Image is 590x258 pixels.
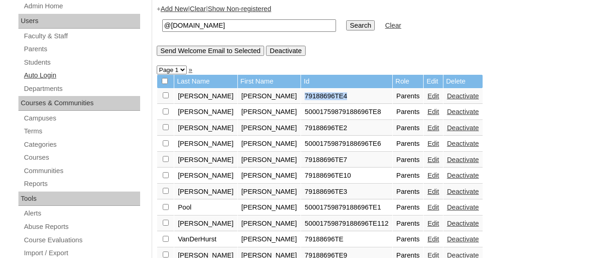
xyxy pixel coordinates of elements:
td: 79188696TE10 [301,168,392,184]
td: 79188696TE3 [301,184,392,200]
td: 79188696TE4 [301,89,392,104]
a: Edit [427,108,439,115]
a: Edit [427,220,439,227]
td: Parents [393,104,424,120]
a: Admin Home [23,0,140,12]
td: [PERSON_NAME] [238,200,301,216]
a: Categories [23,139,140,150]
a: Terms [23,126,140,137]
a: Reports [23,178,140,190]
td: Parents [393,120,424,136]
td: [PERSON_NAME] [174,120,237,136]
td: First Name [238,75,301,88]
a: Edit [427,92,439,100]
a: Deactivate [447,235,479,243]
a: Edit [427,235,439,243]
a: » [189,66,192,73]
a: Students [23,57,140,68]
a: Campuses [23,113,140,124]
td: [PERSON_NAME] [238,232,301,247]
td: [PERSON_NAME] [174,168,237,184]
div: Tools [18,192,140,206]
a: Edit [427,140,439,147]
input: Search [346,20,375,30]
a: Deactivate [447,220,479,227]
a: Clear [385,22,401,29]
td: Id [301,75,392,88]
td: Parents [393,184,424,200]
a: Deactivate [447,140,479,147]
td: 50001759879188696TE6 [301,136,392,152]
a: Edit [427,188,439,195]
td: 79188696TE2 [301,120,392,136]
a: Departments [23,83,140,95]
a: Deactivate [447,188,479,195]
td: VanDerHurst [174,232,237,247]
a: Parents [23,43,140,55]
div: Users [18,14,140,29]
td: Parents [393,168,424,184]
td: Parents [393,152,424,168]
td: Parents [393,136,424,152]
td: 50001759879188696TE112 [301,216,392,232]
input: Search [162,19,336,32]
td: Parents [393,232,424,247]
a: Edit [427,172,439,179]
a: Edit [427,204,439,211]
a: Add New [161,5,188,12]
a: Show Non-registered [208,5,271,12]
td: [PERSON_NAME] [238,216,301,232]
td: Pool [174,200,237,216]
td: [PERSON_NAME] [238,89,301,104]
div: + | | [157,4,581,55]
td: Parents [393,216,424,232]
td: Parents [393,89,424,104]
a: Deactivate [447,156,479,163]
a: Edit [427,124,439,132]
td: Edit [424,75,442,88]
td: [PERSON_NAME] [174,89,237,104]
td: 79188696TE7 [301,152,392,168]
a: Clear [190,5,206,12]
td: [PERSON_NAME] [174,104,237,120]
a: Deactivate [447,172,479,179]
td: [PERSON_NAME] [238,136,301,152]
input: Deactivate [266,46,305,56]
td: [PERSON_NAME] [174,136,237,152]
td: 79188696TE [301,232,392,247]
td: [PERSON_NAME] [174,152,237,168]
td: Role [393,75,424,88]
a: Faculty & Staff [23,30,140,42]
td: Last Name [174,75,237,88]
td: [PERSON_NAME] [238,152,301,168]
a: Deactivate [447,204,479,211]
a: Abuse Reports [23,221,140,233]
td: Delete [443,75,483,88]
a: Courses [23,152,140,163]
a: Communities [23,165,140,177]
td: [PERSON_NAME] [238,168,301,184]
div: Courses & Communities [18,96,140,111]
td: [PERSON_NAME] [174,216,237,232]
td: 50001759879188696TE8 [301,104,392,120]
td: [PERSON_NAME] [238,104,301,120]
a: Edit [427,156,439,163]
a: Auto Login [23,70,140,81]
a: Deactivate [447,124,479,132]
td: [PERSON_NAME] [174,184,237,200]
td: 50001759879188696TE1 [301,200,392,216]
td: Parents [393,200,424,216]
td: [PERSON_NAME] [238,184,301,200]
td: [PERSON_NAME] [238,120,301,136]
a: Alerts [23,208,140,219]
a: Deactivate [447,108,479,115]
input: Send Welcome Email to Selected [157,46,264,56]
a: Course Evaluations [23,234,140,246]
a: Deactivate [447,92,479,100]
